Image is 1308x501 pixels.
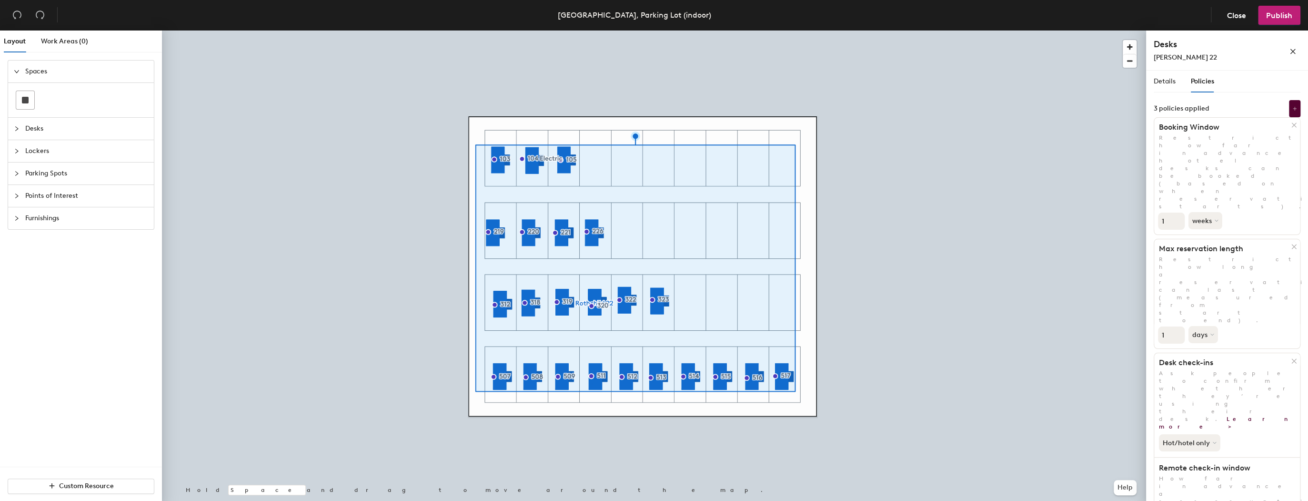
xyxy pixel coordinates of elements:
[25,61,148,82] span: Spaces
[12,10,22,20] span: undo
[1188,326,1218,343] button: days
[1159,416,1293,430] a: Learn more >
[14,215,20,221] span: collapsed
[25,207,148,229] span: Furnishings
[1159,434,1220,451] button: Hot/hotel only
[8,479,154,494] button: Custom Resource
[1154,256,1300,324] p: Restrict how long a reservation can last (measured from start to end).
[14,69,20,74] span: expanded
[1114,480,1137,495] button: Help
[1154,244,1291,254] h1: Max reservation length
[1154,463,1291,473] h1: Remote check-in window
[1188,212,1222,229] button: weeks
[1191,77,1214,85] span: Policies
[1154,38,1258,51] h4: Desks
[1154,123,1291,132] h1: Booking Window
[59,482,114,490] span: Custom Resource
[14,193,20,199] span: collapsed
[1227,11,1246,20] span: Close
[1154,105,1209,112] div: 3 policies applied
[30,6,50,25] button: Redo (⌘ + ⇧ + Z)
[1219,6,1254,25] button: Close
[1154,77,1176,85] span: Details
[4,37,26,45] span: Layout
[1154,358,1291,368] h1: Desk check-ins
[14,148,20,154] span: collapsed
[1154,134,1300,210] p: Restrict how far in advance hotel desks can be booked (based on when reservation starts).
[25,163,148,184] span: Parking Spots
[25,118,148,140] span: Desks
[1258,6,1300,25] button: Publish
[25,140,148,162] span: Lockers
[1159,370,1303,430] span: Ask people to confirm whether they’re using their desk.
[558,9,711,21] div: [GEOGRAPHIC_DATA], Parking Lot (indoor)
[41,37,88,45] span: Work Areas (0)
[25,185,148,207] span: Points of Interest
[1154,53,1217,61] span: [PERSON_NAME] 22
[1266,11,1292,20] span: Publish
[14,171,20,176] span: collapsed
[1289,48,1296,55] span: close
[14,126,20,132] span: collapsed
[8,6,27,25] button: Undo (⌘ + Z)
